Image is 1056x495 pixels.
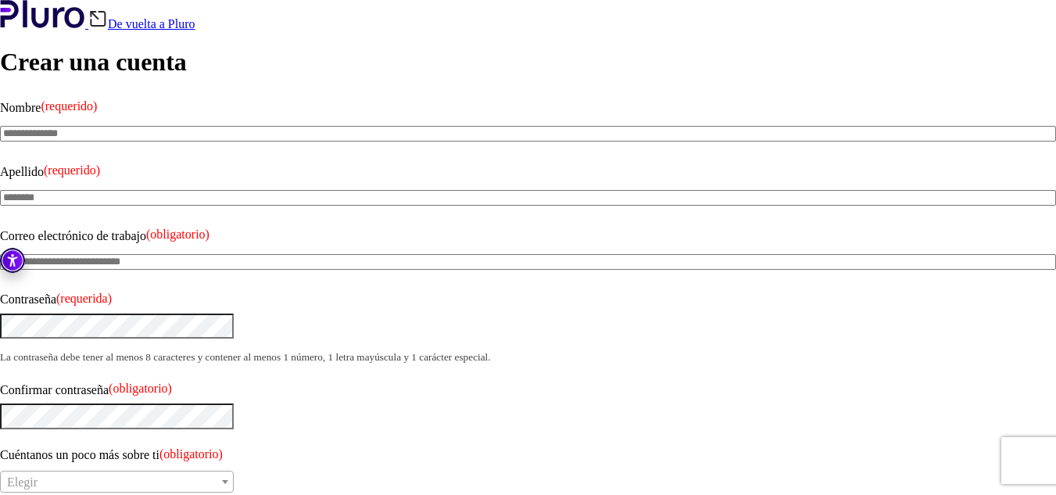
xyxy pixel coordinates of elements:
[56,292,112,305] font: (requerida)
[146,228,209,241] font: (obligatorio)
[7,475,38,489] font: Elegir
[109,382,172,395] font: (obligatorio)
[88,9,108,28] img: Icono de atrás
[41,99,97,113] font: (requerido)
[159,447,223,461] font: (obligatorio)
[108,17,195,30] font: De vuelta a Pluro
[44,163,100,177] font: (requerido)
[88,17,195,30] a: De vuelta a Pluro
